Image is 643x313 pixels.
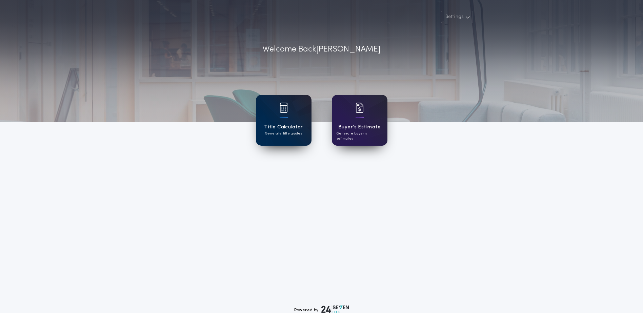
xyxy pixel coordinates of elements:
[337,131,383,141] p: Generate buyer's estimates
[338,123,381,131] h1: Buyer's Estimate
[280,103,288,113] img: card icon
[264,123,303,131] h1: Title Calculator
[262,43,381,56] p: Welcome Back [PERSON_NAME]
[441,11,473,23] button: Settings
[332,95,387,146] a: card iconBuyer's EstimateGenerate buyer's estimates
[265,131,302,136] p: Generate title quotes
[356,103,364,113] img: card icon
[256,95,312,146] a: card iconTitle CalculatorGenerate title quotes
